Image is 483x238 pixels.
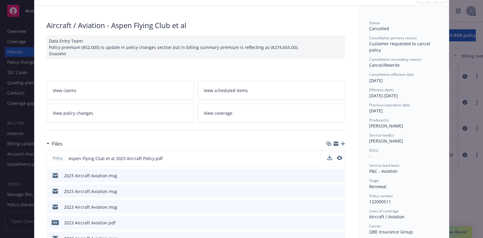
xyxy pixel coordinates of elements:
[64,172,117,179] div: 2023 Aircraft Aviation.msg
[369,224,381,229] span: Carrier
[369,208,399,214] span: Lines of coverage
[337,188,343,195] button: preview file
[46,81,194,100] a: View claims
[369,133,394,138] span: Service lead(s)
[369,78,383,83] span: [DATE]
[369,163,399,168] span: Service lead team
[337,156,342,160] button: preview file
[369,72,414,77] span: Cancellation effective date
[369,26,389,31] span: Cancelled
[46,20,345,31] div: Aircraft / Aviation - Aspen Flying Club et al
[328,172,332,179] button: download file
[337,155,342,162] button: preview file
[46,140,62,148] div: Files
[197,104,345,123] a: View coverage
[369,138,403,144] span: [PERSON_NAME]
[369,35,417,40] span: Cancellation primary reason
[369,123,403,129] span: [PERSON_NAME]
[327,155,332,162] button: download file
[369,108,383,114] span: [DATE]
[53,87,76,94] span: View claims
[369,87,437,99] div: [DATE] - [DATE]
[369,184,386,189] span: Renewal
[369,148,378,153] span: AC(s)
[328,220,332,226] button: download file
[64,204,117,210] div: 2023 Aircraft Aviation.msg
[369,20,380,25] span: Status
[369,87,394,92] span: Effective dates
[64,220,116,226] div: 2023 Aircraft Aviation.pdf
[204,110,232,116] span: View coverage
[369,229,413,235] span: QBE Insurance Group
[337,220,343,226] button: preview file
[52,220,59,225] span: pdf
[327,155,332,160] button: download file
[328,204,332,210] button: download file
[52,140,62,148] h3: Files
[369,214,437,220] div: Aircraft / Aviation
[369,117,389,123] span: Producer(s)
[64,188,117,195] div: 2023 Aircraft Aviation.msg
[69,155,163,162] span: Aspen Flying Club et al 2023 Aircraft Policy.pdf
[53,110,93,116] span: View policy changes
[52,156,64,161] span: Policy
[328,188,332,195] button: download file
[46,104,194,123] a: View policy changes
[369,178,379,183] span: Stage
[204,87,248,94] span: View scheduled items
[197,81,345,100] a: View scheduled items
[369,199,391,204] span: 122000511
[369,62,400,68] span: Cancel/Rewrite
[369,193,393,198] span: Policy number
[337,172,343,179] button: preview file
[369,41,431,53] span: Customer requested to cancel policy
[369,168,398,174] span: P&C - Aviation
[369,57,421,62] span: Cancellation secondary reason
[46,35,345,59] div: Data Entry Team: Policy premium ($52,000) is update in policy changes section but in billing summ...
[369,102,410,108] span: Previous expiration date
[369,153,371,159] span: -
[337,204,343,210] button: preview file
